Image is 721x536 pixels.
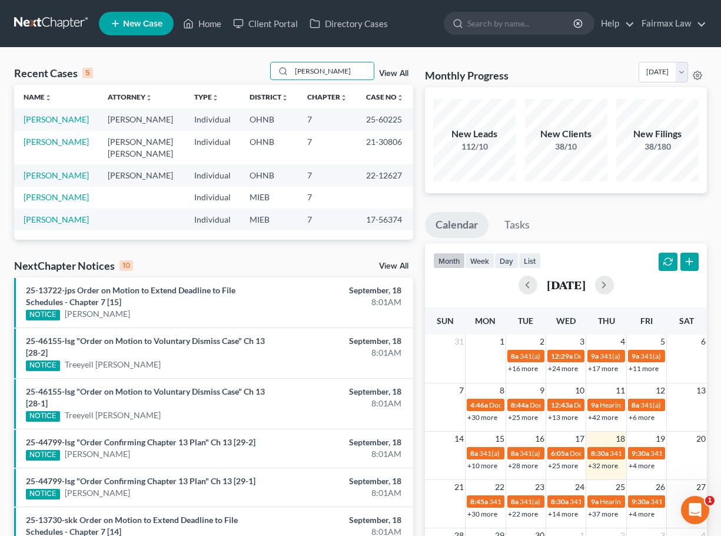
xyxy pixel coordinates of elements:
span: 18 [614,432,626,446]
span: 341(a) meeting for [PERSON_NAME] [570,497,683,506]
a: +25 more [508,413,538,422]
a: +10 more [467,461,497,470]
div: 8:01AM [284,398,401,409]
td: MIEB [240,209,298,230]
span: 9a [632,352,639,360]
span: 10 [574,383,586,398]
a: +6 more [629,413,654,422]
div: NOTICE [26,450,60,461]
a: View All [379,70,408,78]
div: September, 18 [284,514,401,526]
span: 22 [494,480,506,494]
a: Directory Cases [304,13,394,34]
input: Search by name... [291,62,374,80]
button: list [519,253,541,269]
span: 341(a) meeting for [PERSON_NAME] & [PERSON_NAME] [479,449,655,458]
td: [PERSON_NAME] [PERSON_NAME] [98,131,185,164]
td: 17-56374 [357,209,413,230]
span: 31 [453,335,465,349]
div: 10 [119,260,133,271]
span: 8a [511,352,519,360]
i: unfold_more [397,94,404,101]
a: Home [177,13,227,34]
span: 15 [494,432,506,446]
span: Thu [598,316,615,326]
span: 14 [453,432,465,446]
div: 8:01AM [284,347,401,359]
span: 24 [574,480,586,494]
div: New Leads [433,127,516,141]
div: 5 [82,68,93,78]
span: 8:30a [551,497,569,506]
td: Individual [185,131,240,164]
span: 2 [539,335,546,349]
span: 12:43a [551,401,573,409]
td: OHNB [240,108,298,130]
td: 7 [298,187,357,209]
a: [PERSON_NAME] [65,308,130,320]
span: Sun [437,316,454,326]
span: 9a [591,497,599,506]
a: [PERSON_NAME] [24,170,89,180]
a: Case Nounfold_more [366,92,404,101]
a: 25-46155-lsg "Order on Motion to Voluntary Dismiss Case" Ch 13 [28-2] [26,336,265,358]
a: +16 more [508,364,538,373]
a: 25-44799-lsg "Order Confirming Chapter 13 Plan" Ch 13 [29-1] [26,476,255,486]
td: 21-30806 [357,131,413,164]
a: 25-44799-lsg "Order Confirming Chapter 13 Plan" Ch 13 [29-2] [26,437,255,447]
td: [PERSON_NAME] [98,164,185,186]
iframe: Intercom live chat [681,496,709,524]
span: 8:30a [591,449,609,458]
a: Treeyell [PERSON_NAME] [65,409,161,421]
a: View All [379,262,408,270]
span: 6:05a [551,449,569,458]
span: Sat [679,316,694,326]
div: September, 18 [284,284,401,296]
div: 38/180 [616,141,699,153]
div: NOTICE [26,310,60,320]
a: Calendar [425,212,489,238]
span: 27 [695,480,707,494]
a: +25 more [548,461,578,470]
div: September, 18 [284,335,401,347]
td: OHNB [240,164,298,186]
span: 1 [499,335,506,349]
div: 112/10 [433,141,516,153]
a: +4 more [629,461,654,470]
span: Hearing for [PERSON_NAME] [600,497,692,506]
a: Nameunfold_more [24,92,52,101]
a: [PERSON_NAME] [24,192,89,202]
button: month [433,253,465,269]
span: 341(a) Meeting for [PERSON_NAME] [520,352,634,360]
a: +24 more [548,364,578,373]
a: Tasks [494,212,540,238]
i: unfold_more [212,94,219,101]
span: 13 [695,383,707,398]
i: unfold_more [45,94,52,101]
span: 8:44a [511,401,529,409]
td: [PERSON_NAME] [98,108,185,130]
a: Chapterunfold_more [307,92,347,101]
span: Docket Text: for [PERSON_NAME] [574,401,679,409]
a: Typeunfold_more [194,92,219,101]
i: unfold_more [281,94,288,101]
a: [PERSON_NAME] [65,487,130,499]
span: Docket Text: for [PERSON_NAME] [489,401,594,409]
span: 8:45a [470,497,488,506]
td: Individual [185,187,240,209]
span: 12:29a [551,352,573,360]
span: 23 [534,480,546,494]
div: NOTICE [26,360,60,371]
a: +30 more [467,413,497,422]
span: 9:30a [632,497,649,506]
td: 7 [298,209,357,230]
span: 11 [614,383,626,398]
a: [PERSON_NAME] [24,214,89,224]
a: [PERSON_NAME] [24,137,89,147]
button: week [465,253,494,269]
a: +32 more [588,461,618,470]
div: NOTICE [26,411,60,422]
a: Client Portal [227,13,304,34]
td: Individual [185,164,240,186]
span: 21 [453,480,465,494]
